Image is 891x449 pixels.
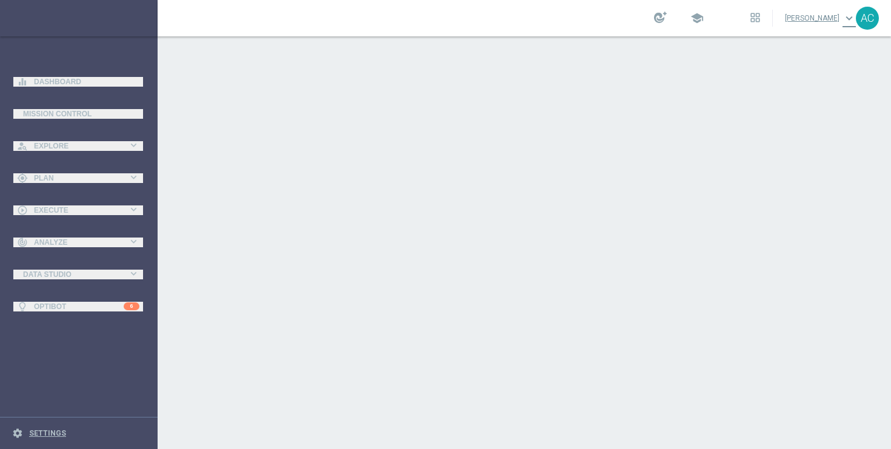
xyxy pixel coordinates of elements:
span: Plan [34,175,128,182]
div: AC [856,7,879,30]
span: school [690,12,704,25]
i: keyboard_arrow_right [128,268,139,279]
i: keyboard_arrow_right [128,139,139,151]
i: keyboard_arrow_right [128,204,139,215]
i: equalizer [17,76,28,87]
div: Data Studio [17,271,128,278]
a: Mission Control [23,98,133,130]
i: gps_fixed [17,173,28,184]
a: Settings [29,430,66,437]
span: Analyze [34,239,128,246]
a: [PERSON_NAME]keyboard_arrow_down [785,12,856,25]
a: Dashboard [34,65,139,98]
i: settings [12,428,23,439]
button: track_changes Analyze keyboard_arrow_right [13,238,143,247]
i: person_search [17,141,28,151]
a: Optibot [34,290,124,322]
div: Execute [17,205,128,216]
span: keyboard_arrow_down [843,12,856,25]
div: Explore [17,141,128,151]
i: track_changes [17,237,28,248]
span: Data Studio [23,271,122,278]
span: Execute [34,207,128,214]
button: gps_fixed Plan keyboard_arrow_right [13,173,143,183]
button: Mission Control [13,109,143,119]
div: 6 [124,302,139,310]
div: Mission Control [17,98,139,130]
button: equalizer Dashboard [13,77,143,87]
span: Explore [34,142,128,150]
div: Dashboard [17,65,139,98]
i: keyboard_arrow_right [128,171,139,183]
button: Data Studio keyboard_arrow_right [13,270,143,279]
div: Optibot [17,290,139,322]
button: play_circle_outline Execute keyboard_arrow_right [13,205,143,215]
div: Plan [17,173,128,184]
i: play_circle_outline [17,205,28,216]
button: person_search Explore keyboard_arrow_right [13,141,143,151]
i: keyboard_arrow_right [128,236,139,247]
button: lightbulb Optibot 6 [13,302,143,311]
i: lightbulb [17,301,28,312]
div: Analyze [17,237,128,248]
